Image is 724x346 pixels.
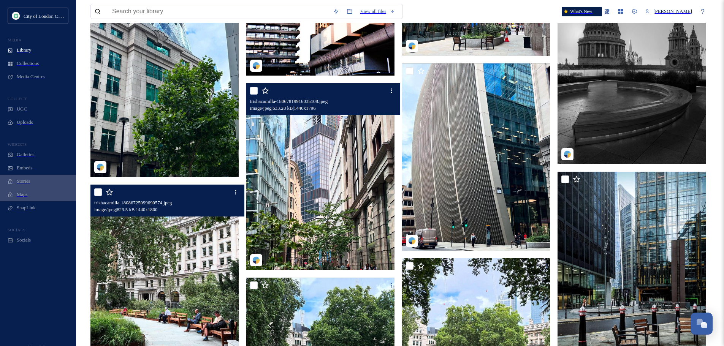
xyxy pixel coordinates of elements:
img: snapsea-logo.png [252,62,260,70]
img: snapsea-logo.png [564,150,571,158]
span: Library [17,47,31,53]
span: WIDGETS [8,142,27,147]
img: snapsea-logo.png [97,163,104,171]
a: View all files [356,5,399,18]
span: [PERSON_NAME] [653,9,692,14]
button: Open Chat [691,313,713,335]
span: MEDIA [8,38,22,42]
img: trishacamilla-18168065950351388.jpeg [402,63,552,251]
span: Stories [17,179,30,184]
span: Socials [17,237,31,243]
img: snapsea-logo.png [408,42,416,50]
img: snapsea-logo.png [408,237,416,245]
span: COLLECT [8,96,27,101]
span: SOCIALS [8,228,25,232]
span: Maps [17,192,27,197]
span: SnapLink [17,205,36,211]
span: Embeds [17,165,32,171]
span: Media Centres [17,74,45,80]
img: snapsea-logo.png [252,256,260,264]
span: trishacamilla-18067819916035108.jpeg [250,99,328,104]
span: image/jpeg | 633.28 kB | 1440 x 1796 [250,106,316,111]
a: [PERSON_NAME] [641,5,696,18]
span: City of London Corporation [24,13,78,19]
img: trishacamilla-18067819916035108.jpeg [246,83,396,270]
a: What's New [562,7,596,16]
img: 354633849_641918134643224_7365946917959491822_n.jpg [12,12,20,20]
span: Uploads [17,120,33,125]
input: Search your library [108,4,329,19]
span: Collections [17,61,39,66]
span: image/jpeg | 829.5 kB | 1440 x 1800 [94,207,158,212]
span: Galleries [17,152,34,158]
span: UGC [17,106,27,112]
div: What's New [562,7,602,16]
span: trishacamilla-18086725099690574.jpeg [94,200,172,205]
